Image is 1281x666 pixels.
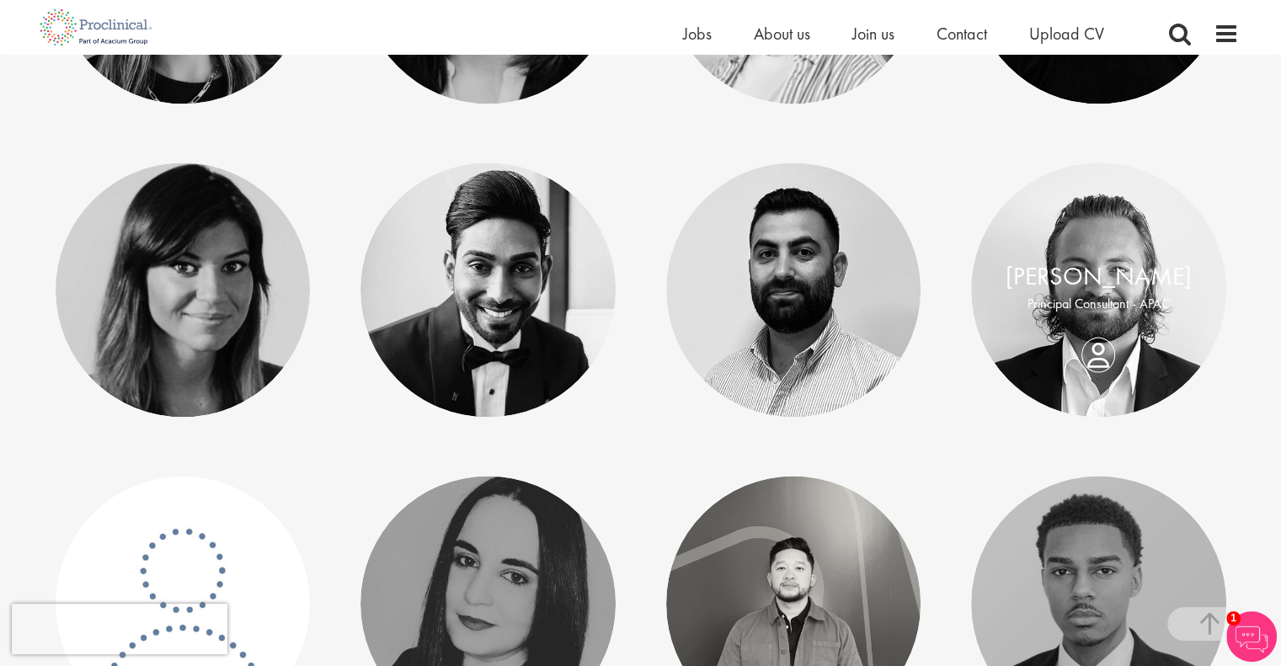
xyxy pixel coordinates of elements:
[1226,611,1277,662] img: Chatbot
[1029,23,1104,45] a: Upload CV
[937,23,987,45] a: Contact
[1006,259,1192,291] a: [PERSON_NAME]
[754,23,810,45] a: About us
[1226,611,1241,626] span: 1
[683,23,712,45] a: Jobs
[12,604,227,654] iframe: reCAPTCHA
[852,23,894,45] a: Join us
[988,294,1209,313] p: Principal Consultant - APAC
